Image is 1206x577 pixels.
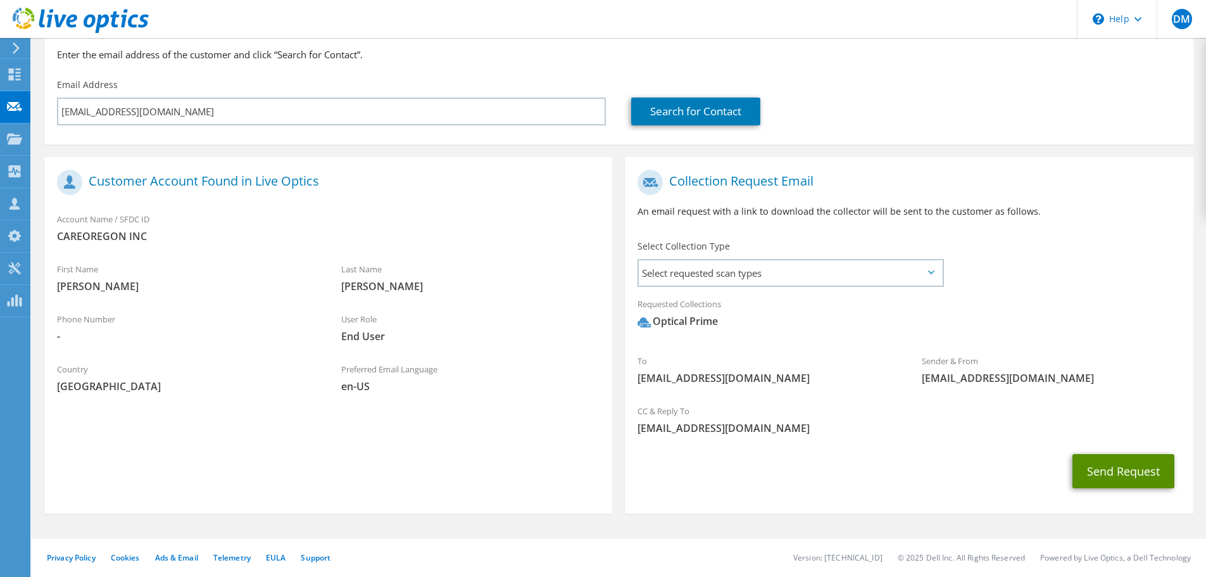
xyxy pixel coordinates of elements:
[44,206,612,250] div: Account Name / SFDC ID
[631,98,760,125] a: Search for Contact
[341,329,600,343] span: End User
[625,348,909,391] div: To
[57,329,316,343] span: -
[57,229,600,243] span: CAREOREGON INC
[793,552,883,563] li: Version: [TECHNICAL_ID]
[638,421,1180,435] span: [EMAIL_ADDRESS][DOMAIN_NAME]
[638,240,730,253] label: Select Collection Type
[111,552,140,563] a: Cookies
[44,306,329,350] div: Phone Number
[1040,552,1191,563] li: Powered by Live Optics, a Dell Technology
[341,379,600,393] span: en-US
[1072,454,1174,488] button: Send Request
[47,552,96,563] a: Privacy Policy
[57,379,316,393] span: [GEOGRAPHIC_DATA]
[638,205,1180,219] p: An email request with a link to download the collector will be sent to the customer as follows.
[329,356,613,400] div: Preferred Email Language
[638,170,1174,195] h1: Collection Request Email
[155,552,198,563] a: Ads & Email
[898,552,1025,563] li: © 2025 Dell Inc. All Rights Reserved
[1093,13,1104,25] svg: \n
[301,552,330,563] a: Support
[639,260,942,286] span: Select requested scan types
[638,314,718,329] div: Optical Prime
[625,291,1193,341] div: Requested Collections
[329,306,613,350] div: User Role
[57,48,1181,61] h3: Enter the email address of the customer and click “Search for Contact”.
[57,79,118,91] label: Email Address
[57,279,316,293] span: [PERSON_NAME]
[638,371,896,385] span: [EMAIL_ADDRESS][DOMAIN_NAME]
[922,371,1181,385] span: [EMAIL_ADDRESS][DOMAIN_NAME]
[909,348,1193,391] div: Sender & From
[213,552,251,563] a: Telemetry
[266,552,286,563] a: EULA
[329,256,613,300] div: Last Name
[57,170,593,195] h1: Customer Account Found in Live Optics
[1172,9,1192,29] span: DM
[44,356,329,400] div: Country
[625,398,1193,441] div: CC & Reply To
[341,279,600,293] span: [PERSON_NAME]
[44,256,329,300] div: First Name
